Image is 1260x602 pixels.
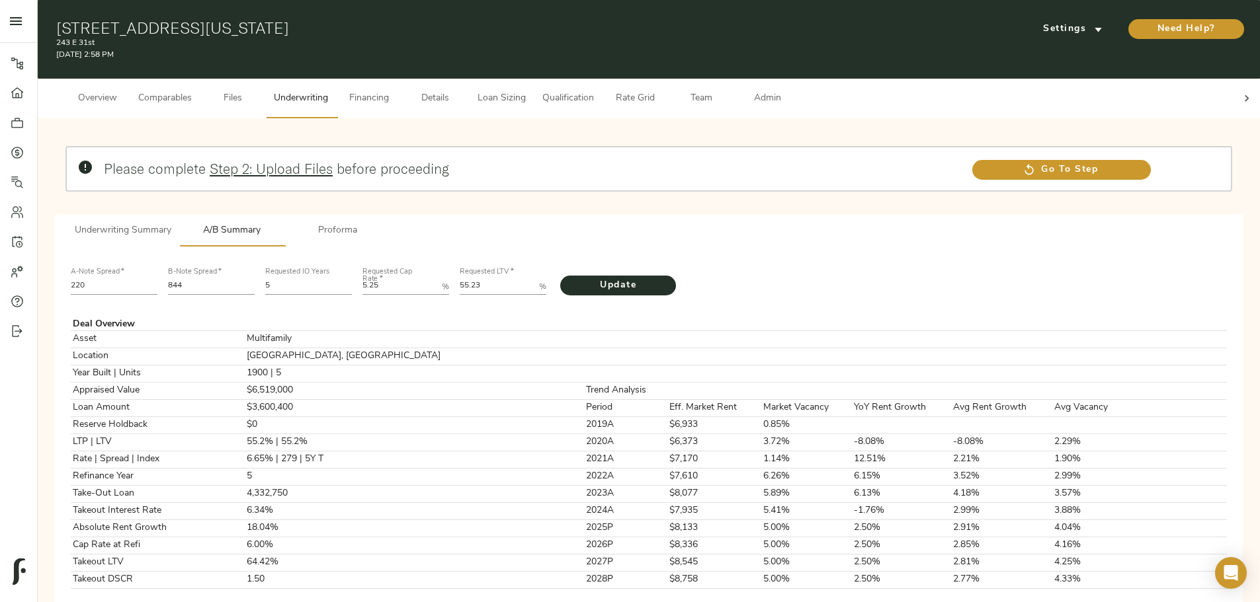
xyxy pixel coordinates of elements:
td: $8,133 [668,519,761,537]
td: 1.14% [761,451,852,468]
td: 3.52% [951,468,1052,485]
td: Rate | Spread | Index [71,451,245,468]
td: $8,758 [668,571,761,588]
td: $3,600,400 [245,399,505,416]
td: $7,610 [668,468,761,485]
td: $6,519,000 [245,382,505,399]
td: 4.33% [1052,571,1140,588]
td: 0.85% [761,416,852,433]
td: Cap Rate at Refi [71,537,245,554]
span: Qualification [542,91,594,107]
td: 5.00% [761,519,852,537]
td: Period [584,399,668,416]
td: 2.50% [852,519,951,537]
td: $0 [245,416,505,433]
td: 6.65% | 279 | 5Y T [245,451,505,468]
td: Multifamily [245,330,505,348]
td: Takeout Interest Rate [71,502,245,519]
td: 12.51% [852,451,951,468]
td: Takeout LTV [71,554,245,571]
span: Files [208,91,258,107]
td: 6.15% [852,468,951,485]
span: Settings [1036,21,1109,38]
td: $8,545 [668,554,761,571]
td: 2028P [584,571,668,588]
td: 5.00% [761,554,852,571]
td: $6,373 [668,433,761,451]
td: 4,332,750 [245,485,505,502]
td: YoY Rent Growth [852,399,951,416]
td: 2019A [584,416,668,433]
td: 2026P [584,537,668,554]
td: 3.57% [1052,485,1140,502]
td: Eff. Market Rent [668,399,761,416]
td: 4.25% [1052,554,1140,571]
label: B-Note Spread [168,269,221,276]
td: 2.81% [951,554,1052,571]
td: 3.72% [761,433,852,451]
span: Go To Step [972,162,1150,178]
span: Proforma [293,223,383,239]
td: 2024A [584,502,668,519]
td: 2.29% [1052,433,1140,451]
td: 2020A [584,433,668,451]
td: Deal Overview [71,319,245,331]
span: Underwriting Summary [75,223,171,239]
label: Requested IO Years [265,269,329,276]
button: Update [560,276,676,295]
td: 4.18% [951,485,1052,502]
label: A-Note Spread [71,269,124,276]
td: 5.89% [761,485,852,502]
td: 6.26% [761,468,852,485]
td: 1900 | 5 [245,365,505,382]
td: [GEOGRAPHIC_DATA], [GEOGRAPHIC_DATA] [245,348,505,365]
span: Admin [742,91,792,107]
span: Team [676,91,726,107]
td: 2.85% [951,537,1052,554]
td: 6.00% [245,537,505,554]
td: -8.08% [951,433,1052,451]
td: 2.50% [852,554,951,571]
h1: [STREET_ADDRESS][US_STATE] [56,19,847,37]
button: Need Help? [1128,19,1244,39]
span: A/B Summary [187,223,277,239]
td: $7,935 [668,502,761,519]
td: 2023A [584,485,668,502]
p: % [442,281,449,293]
button: Settings [1023,19,1122,39]
img: logo [13,558,26,585]
span: Rate Grid [610,91,660,107]
span: Need Help? [1142,21,1231,38]
td: 2027P [584,554,668,571]
td: -8.08% [852,433,951,451]
td: Takeout DSCR [71,571,245,588]
td: Appraised Value [71,382,245,399]
td: Take-Out Loan [71,485,245,502]
td: Loan Amount [71,399,245,416]
span: Loan Sizing [476,91,526,107]
td: 5.00% [761,537,852,554]
td: 6.34% [245,502,505,519]
span: Financing [344,91,394,107]
td: 2025P [584,519,668,537]
td: 3.88% [1052,502,1140,519]
td: 5 [245,468,505,485]
h2: Please complete before proceeding [104,161,958,177]
p: 243 E 31st [56,37,847,49]
span: Overview [72,91,122,107]
td: $8,077 [668,485,761,502]
td: 1.50 [245,571,505,588]
td: 4.16% [1052,537,1140,554]
td: 2.50% [852,571,951,588]
td: LTP | LTV [71,433,245,451]
td: $8,336 [668,537,761,554]
td: Avg Rent Growth [951,399,1052,416]
td: 2.99% [951,502,1052,519]
label: Requested LTV [460,269,513,276]
a: Go To Step [972,160,1150,180]
p: % [539,281,546,293]
td: Market Vacancy [761,399,852,416]
span: Update [573,278,663,294]
td: 4.04% [1052,519,1140,537]
td: 2.50% [852,537,951,554]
